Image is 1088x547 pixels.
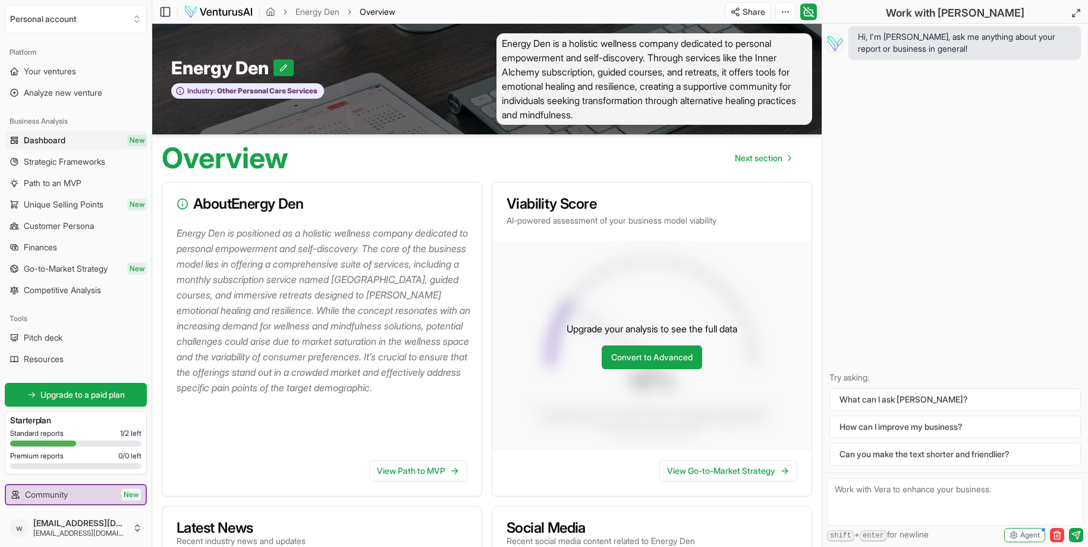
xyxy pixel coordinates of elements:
[184,5,253,19] img: logo
[10,414,141,426] h3: Starter plan
[177,535,306,547] p: Recent industry news and updates
[5,508,147,527] a: Example ventures
[5,174,147,193] a: Path to an MVP
[24,65,76,77] span: Your ventures
[162,144,288,172] h1: Overview
[5,62,147,81] a: Your ventures
[5,309,147,328] div: Tools
[5,83,147,102] a: Analyze new venture
[295,6,339,18] a: Energy Den
[33,529,128,538] span: [EMAIL_ADDRESS][DOMAIN_NAME]
[602,345,702,369] a: Convert to Advanced
[725,146,800,170] nav: pagination
[24,156,105,168] span: Strategic Frameworks
[171,57,273,78] span: Energy Den
[659,460,797,482] a: View Go-to-Market Strategy
[25,489,68,501] span: Community
[33,518,128,529] span: [EMAIL_ADDRESS][DOMAIN_NAME]
[24,263,108,275] span: Go-to-Market Strategy
[829,443,1081,466] button: Can you make the text shorter and friendlier?
[5,383,147,407] a: Upgrade to a paid plan
[121,489,141,501] span: New
[827,530,854,542] kbd: shift
[10,451,64,461] span: Premium reports
[5,350,147,369] a: Resources
[10,429,64,438] span: Standard reports
[127,263,147,275] span: New
[829,416,1081,438] button: How can I improve my business?
[24,87,102,99] span: Analyze new venture
[829,372,1081,383] p: Try asking:
[5,259,147,278] a: Go-to-Market StrategyNew
[5,131,147,150] a: DashboardNew
[725,146,800,170] a: Go to next page
[886,5,1024,21] h2: Work with [PERSON_NAME]
[24,332,62,344] span: Pitch deck
[5,5,147,33] button: Select an organization
[5,281,147,300] a: Competitive Analysis
[858,31,1071,55] span: Hi, I'm [PERSON_NAME], ask me anything about your report or business in general!
[725,2,771,21] button: Share
[118,451,141,461] span: 0 / 0 left
[496,33,812,125] span: Energy Den is a holistic wellness company dedicated to personal empowerment and self-discovery. T...
[5,216,147,235] a: Customer Persona
[5,112,147,131] div: Business Analysis
[5,238,147,257] a: Finances
[177,225,472,395] p: Energy Den is positioned as a holistic wellness company dedicated to personal empowerment and sel...
[187,86,216,96] span: Industry:
[860,530,887,542] kbd: enter
[5,514,147,542] button: w[EMAIL_ADDRESS][DOMAIN_NAME][EMAIL_ADDRESS][DOMAIN_NAME]
[5,43,147,62] div: Platform
[567,322,737,336] p: Upgrade your analysis to see the full data
[24,284,101,296] span: Competitive Analysis
[177,521,306,535] h3: Latest News
[1004,528,1045,542] button: Agent
[171,83,324,99] button: Industry:Other Personal Care Services
[507,521,695,535] h3: Social Media
[829,388,1081,411] button: What can I ask [PERSON_NAME]?
[266,6,395,18] nav: breadcrumb
[177,197,467,211] h3: About Energy Den
[6,485,146,504] a: CommunityNew
[24,241,57,253] span: Finances
[743,6,765,18] span: Share
[735,152,782,164] span: Next section
[369,460,467,482] a: View Path to MVP
[40,389,125,401] span: Upgrade to a paid plan
[507,535,695,547] p: Recent social media content related to Energy Den
[127,134,147,146] span: New
[827,529,929,542] span: + for newline
[10,518,29,537] span: w
[24,177,81,189] span: Path to an MVP
[24,353,64,365] span: Resources
[5,195,147,214] a: Unique Selling PointsNew
[1020,530,1040,540] span: Agent
[24,134,65,146] span: Dashboard
[216,86,317,96] span: Other Personal Care Services
[5,152,147,171] a: Strategic Frameworks
[5,328,147,347] a: Pitch deck
[24,199,103,210] span: Unique Selling Points
[120,429,141,438] span: 1 / 2 left
[825,33,844,52] img: Vera
[507,197,797,211] h3: Viability Score
[360,6,395,18] span: Overview
[127,199,147,210] span: New
[507,215,797,227] p: AI-powered assessment of your business model viability
[24,220,94,232] span: Customer Persona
